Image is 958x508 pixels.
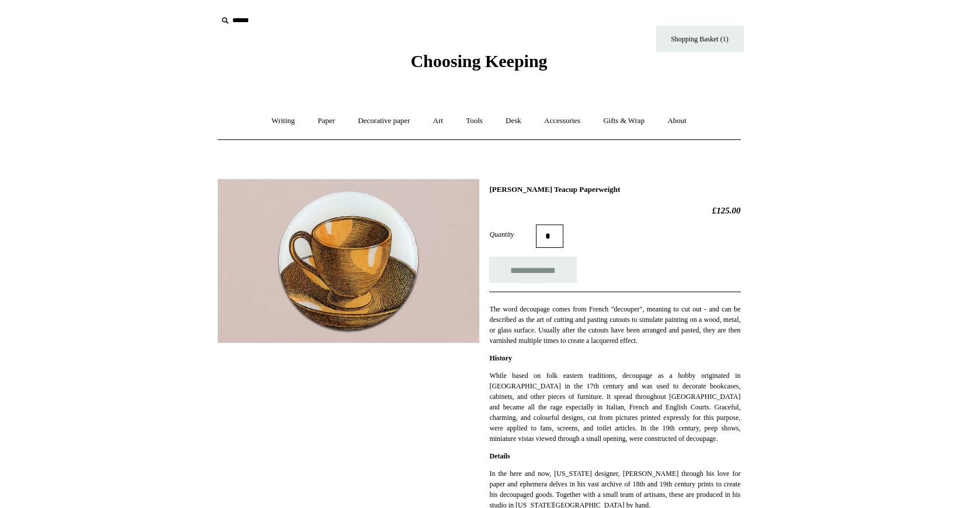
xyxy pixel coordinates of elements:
strong: History [489,354,512,362]
a: Choosing Keeping [410,61,547,69]
strong: Details [489,452,510,460]
h1: [PERSON_NAME] Teacup Paperweight [489,185,740,194]
a: Paper [307,106,346,136]
a: Decorative paper [347,106,420,136]
img: John Derian Teacup Paperweight [218,179,479,343]
a: Desk [495,106,532,136]
a: About [657,106,697,136]
p: While based on folk eastern traditions, decoupage as a hobby originated in [GEOGRAPHIC_DATA] in t... [489,370,740,444]
a: Gifts & Wrap [593,106,655,136]
p: The word decoupage comes from French "decouper", meaning to cut out - and can be described as the... [489,304,740,346]
a: Tools [455,106,493,136]
a: Writing [261,106,305,136]
a: Accessories [534,106,591,136]
span: Choosing Keeping [410,51,547,71]
a: Art [423,106,454,136]
h2: £125.00 [489,205,740,216]
label: Quantity [489,229,536,240]
a: Shopping Basket (1) [656,26,744,52]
